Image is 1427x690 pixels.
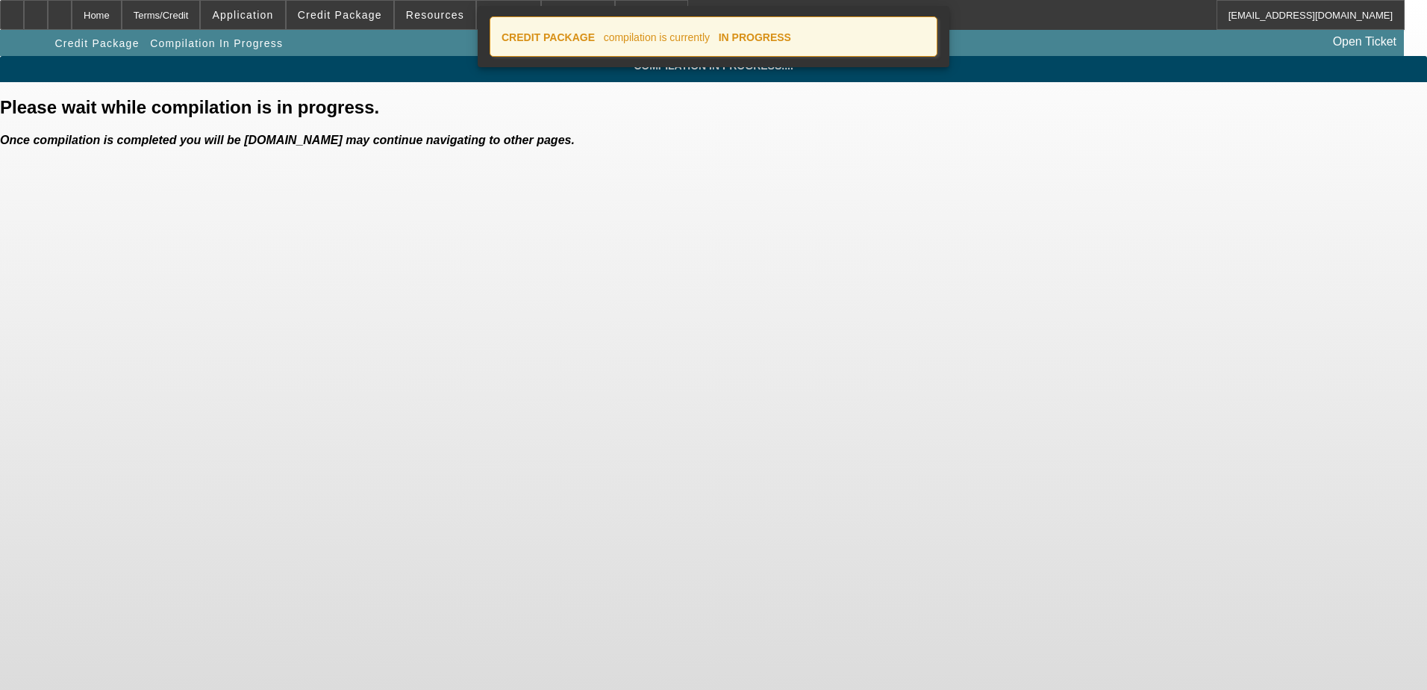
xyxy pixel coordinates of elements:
span: Credit Package [298,9,382,21]
strong: IN PROGRESS [719,31,791,43]
button: Credit Package [287,1,393,29]
button: Resources [395,1,475,29]
span: Application [212,9,273,21]
button: Credit Package [51,30,143,57]
span: Compilation In Progress [150,37,283,49]
a: Open Ticket [1327,29,1402,55]
button: Application [201,1,284,29]
span: Compilation in progress.... [11,60,1416,72]
strong: CREDIT PACKAGE [502,31,595,43]
span: Credit Package [54,37,139,49]
span: compilation is currently [604,31,710,43]
span: Resources [406,9,464,21]
button: Compilation In Progress [146,30,287,57]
